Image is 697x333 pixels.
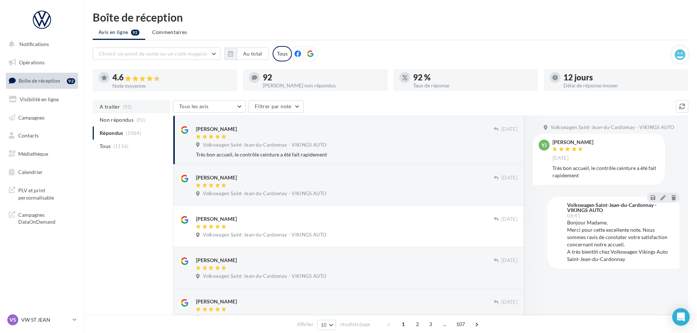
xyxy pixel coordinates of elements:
span: PLV et print personnalisable [18,185,75,201]
a: Opérations [4,55,80,70]
a: Visibilité en ligne [4,92,80,107]
span: Volkswagen Saint-Jean-du-Cardonnay - VIKINGS AUTO [203,190,326,197]
div: Volkswagen Saint-Jean-du-Cardonnay - VIKINGS AUTO [567,203,672,213]
a: Calendrier [4,164,80,180]
span: [DATE] [501,216,517,223]
span: Volkswagen Saint-Jean-du-Cardonnay - VIKINGS AUTO [203,273,326,280]
span: 2 [412,318,423,330]
span: Volkswagen Saint-Jean-du-Cardonnay - VIKINGS AUTO [203,142,326,148]
div: Très bon accueil, le contrôle ceinture a été fait rapidement [552,164,659,179]
p: VW ST JEAN [21,316,70,323]
button: Tous les avis [173,100,246,113]
span: [DATE] [501,126,517,133]
span: Choisir un point de vente ou un code magasin [99,50,207,57]
span: Commentaires [152,29,187,36]
span: YJ [542,141,547,149]
div: 92 [67,78,75,84]
a: Campagnes DataOnDemand [4,207,80,228]
div: Open Intercom Messenger [672,308,690,326]
span: Calendrier [18,169,43,175]
div: Tous [273,46,292,61]
button: Au total [237,48,269,60]
a: Boîte de réception92 [4,73,80,88]
button: 10 [317,320,336,330]
span: [DATE] [552,155,569,162]
div: Note moyenne [112,83,231,88]
span: (92) [123,104,132,110]
span: Volkswagen Saint-Jean-du-Cardonnay - VIKINGS AUTO [551,124,674,131]
div: Délai de réponse moyen [563,83,682,88]
div: [PERSON_NAME] non répondus [263,83,382,88]
div: [PERSON_NAME] [196,125,237,133]
span: Afficher [297,321,313,328]
span: 1 [397,318,409,330]
span: Volkswagen Saint-Jean-du-Cardonnay - VIKINGS AUTO [203,232,326,238]
button: Au total [224,48,269,60]
span: Non répondus [100,116,134,124]
div: 92 % [413,73,532,82]
button: Notifications [4,37,77,52]
span: Opérations [19,59,45,65]
span: (92) [136,117,146,123]
span: Visibilité en ligne [20,96,59,102]
span: [DATE] [501,257,517,264]
span: Contacts [18,132,39,139]
div: [PERSON_NAME] [196,298,237,305]
span: Tous les avis [179,103,209,109]
a: Contacts [4,128,80,143]
div: Taux de réponse [413,83,532,88]
span: 107 [453,318,468,330]
span: Volkswagen Saint-Jean-du-Cardonnay - VIKINGS AUTO [203,314,326,321]
span: 10 [321,322,327,328]
button: Filtrer par note [249,100,304,113]
span: VS [9,316,16,323]
a: Médiathèque [4,146,80,162]
span: ... [439,318,451,330]
div: Bonjour Madame, Merci pour cette excellente note. Nous sommes ravis de constater votre satisfacti... [567,219,674,263]
div: 92 [263,73,382,82]
span: [DATE] [501,299,517,306]
span: (1156) [113,143,129,149]
span: Campagnes [18,114,45,120]
span: Boîte de réception [19,77,60,84]
div: [PERSON_NAME] [196,257,237,264]
span: 3 [425,318,436,330]
a: VS VW ST JEAN [6,313,78,327]
span: Notifications [19,41,49,47]
a: PLV et print personnalisable [4,182,80,204]
span: [DATE] [501,175,517,181]
span: Tous [100,143,111,150]
a: Campagnes [4,110,80,125]
button: Choisir un point de vente ou un code magasin [93,48,220,60]
div: 12 jours [563,73,682,82]
div: 4.6 [112,73,231,82]
div: [PERSON_NAME] [552,140,593,145]
div: Boîte de réception [93,12,688,23]
div: [PERSON_NAME] [196,215,237,223]
span: résultats/page [340,321,370,328]
div: Très bon accueil, le contrôle ceinture a été fait rapidement [196,151,517,158]
span: Médiathèque [18,151,48,157]
span: Campagnes DataOnDemand [18,210,75,226]
span: A traiter [100,103,120,110]
span: 08:41 [567,213,581,218]
div: [PERSON_NAME] [196,174,237,181]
